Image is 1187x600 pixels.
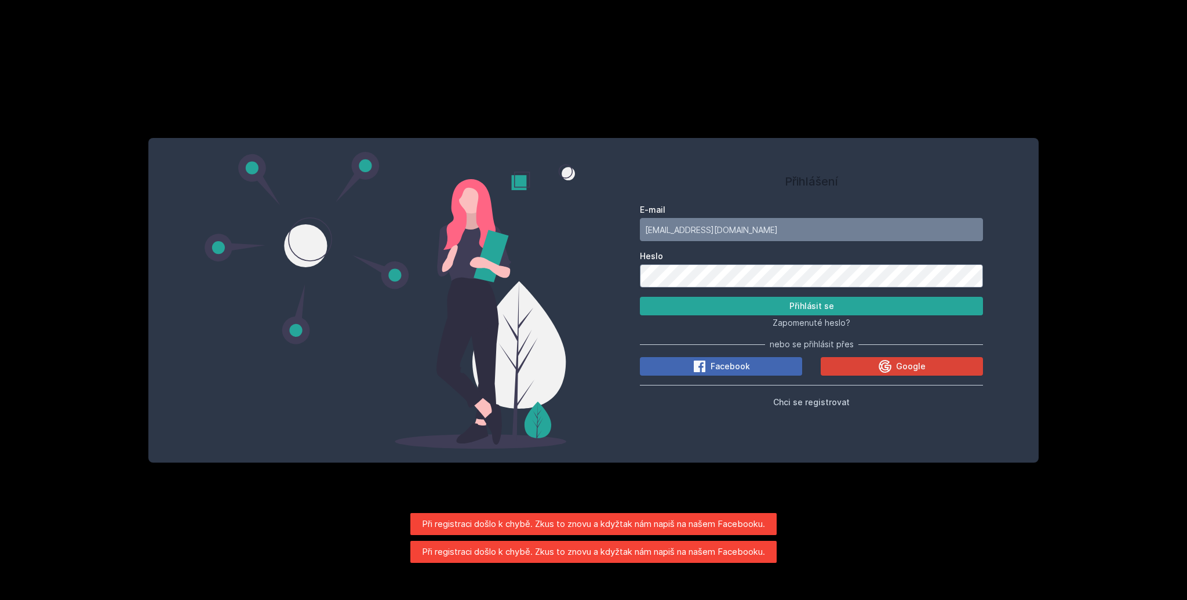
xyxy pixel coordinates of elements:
span: nebo se přihlásit přes [770,339,854,350]
div: Při registraci došlo k chybě. Zkus to znovu a kdyžtak nám napiš na našem Facebooku. [410,541,777,563]
span: Google [896,361,926,372]
span: Zapomenuté heslo? [773,318,850,328]
span: Facebook [711,361,750,372]
button: Přihlásit se [640,297,983,315]
h1: Přihlášení [640,173,983,190]
button: Chci se registrovat [773,395,850,409]
button: Facebook [640,357,802,376]
label: E-mail [640,204,983,216]
button: Google [821,357,983,376]
div: Při registraci došlo k chybě. Zkus to znovu a kdyžtak nám napiš na našem Facebooku. [410,513,777,535]
label: Heslo [640,250,983,262]
span: Chci se registrovat [773,397,850,407]
input: Tvoje e-mailová adresa [640,218,983,241]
